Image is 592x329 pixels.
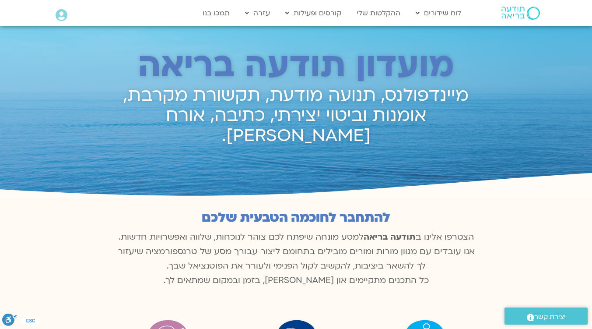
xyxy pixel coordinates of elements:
img: תודעה בריאה [501,7,540,20]
a: עזרה [241,5,274,21]
a: לוח שידורים [411,5,466,21]
p: הצטרפו אלינו ב למסע מונחה שיפתח לכם צוהר לנוכחות, שלווה ואפשרויות חדשות. אנו עובדים עם מגוון מורו... [112,230,480,288]
a: יצירת קשר [504,308,588,325]
h2: מועדון תודעה בריאה [112,46,480,85]
span: יצירת קשר [534,311,566,323]
h2: מיינדפולנס, תנועה מודעת, תקשורת מקרבת, אומנות וביטוי יצירתי, כתיבה, אורח [PERSON_NAME]. [112,85,480,146]
a: ההקלטות שלי [352,5,405,21]
a: קורסים ופעילות [281,5,346,21]
h2: להתחבר לחוכמה הטבעית שלכם [112,210,480,225]
a: תמכו בנו [198,5,234,21]
b: תודעה בריאה [364,231,416,243]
